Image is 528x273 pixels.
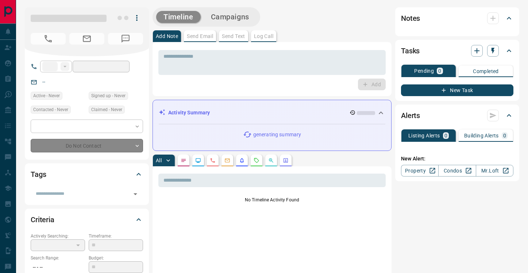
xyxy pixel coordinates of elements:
a: Condos [438,165,476,177]
p: Budget: [89,255,143,261]
div: Tags [31,166,143,183]
button: Campaigns [204,11,257,23]
button: New Task [401,84,513,96]
svg: Notes [181,158,186,163]
a: Property [401,165,439,177]
h2: Notes [401,12,420,24]
p: All [156,158,162,163]
span: Claimed - Never [91,106,122,113]
p: 0 [503,133,506,138]
h2: Criteria [31,214,54,225]
svg: Emails [224,158,230,163]
svg: Calls [210,158,216,163]
h2: Tags [31,168,46,180]
span: No Email [69,33,104,45]
span: Signed up - Never [91,92,126,99]
p: generating summary [253,131,301,139]
h2: Alerts [401,110,420,121]
h2: Tasks [401,45,420,57]
p: Pending [414,68,434,73]
button: Open [130,189,140,199]
p: New Alert: [401,155,513,163]
p: 0 [444,133,447,138]
svg: Agent Actions [283,158,289,163]
div: Notes [401,10,513,27]
div: Alerts [401,107,513,124]
button: Timeline [156,11,201,23]
p: Timeframe: [89,233,143,239]
svg: Requests [254,158,259,163]
p: No Timeline Activity Found [158,197,386,203]
a: -- [42,79,45,85]
div: Activity Summary [159,106,385,120]
span: No Number [108,33,143,45]
p: Completed [473,69,499,74]
p: Add Note [156,34,178,39]
div: Criteria [31,211,143,228]
span: No Number [31,33,66,45]
svg: Lead Browsing Activity [195,158,201,163]
span: Active - Never [33,92,60,99]
p: Actively Searching: [31,233,85,239]
p: Listing Alerts [408,133,440,138]
div: Do Not Contact [31,139,143,152]
a: Mr.Loft [476,165,513,177]
div: Tasks [401,42,513,60]
svg: Opportunities [268,158,274,163]
p: Search Range: [31,255,85,261]
p: 0 [438,68,441,73]
p: Activity Summary [168,109,210,117]
span: Contacted - Never [33,106,68,113]
svg: Listing Alerts [239,158,245,163]
p: Building Alerts [464,133,499,138]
